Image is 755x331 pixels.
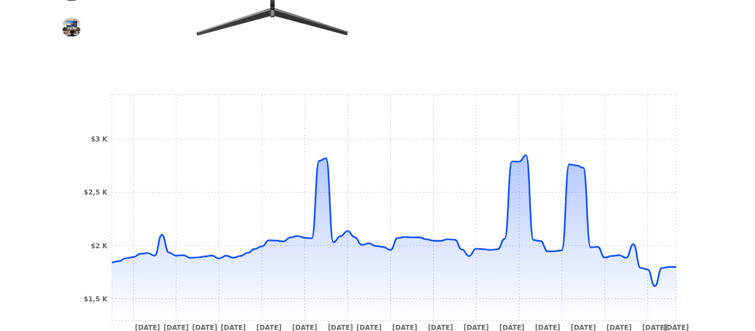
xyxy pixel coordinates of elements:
tspan: $2 K [91,242,108,250]
tspan: $3 K [91,135,108,143]
img: Monitor gamer curvo Crua CR240QB LED negro 127V [63,18,80,36]
tspan: $1,5 K [84,295,108,303]
tspan: $2,5 K [84,188,108,196]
